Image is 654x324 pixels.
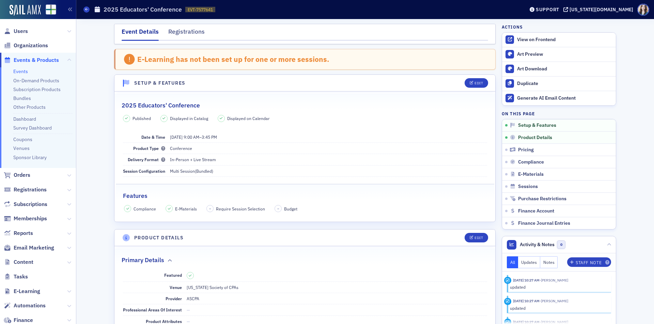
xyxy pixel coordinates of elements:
button: Duplicate [502,76,616,91]
span: Profile [637,4,649,16]
div: Duplicate [517,81,612,87]
span: [DATE] [170,134,183,140]
div: E-Learning has not been set up for one or more sessions. [137,55,329,64]
a: Survey Dashboard [13,125,52,131]
div: Edit [474,236,483,240]
a: Events & Products [4,56,59,64]
span: Reports [14,229,33,237]
div: Update [504,277,511,284]
a: Organizations [4,42,48,49]
a: Art Preview [502,47,616,62]
a: Subscriptions [4,201,47,208]
a: Venues [13,145,30,151]
span: EVT-7577641 [188,7,213,13]
span: Events & Products [14,56,59,64]
span: Finance Journal Entries [518,220,570,226]
span: Published [133,115,151,121]
a: Coupons [13,136,32,142]
span: Pricing [518,147,534,153]
button: Edit [465,78,488,88]
button: [US_STATE][DOMAIN_NAME] [563,7,636,12]
h4: Product Details [134,234,184,241]
h2: Features [123,191,147,200]
span: Content [14,258,33,266]
span: — [187,319,190,324]
img: SailAMX [10,5,41,16]
span: ASCPA [187,296,199,301]
a: Sponsor Library [13,154,47,160]
img: SailAMX [46,4,56,15]
span: Multi Session [170,168,195,174]
div: Staff Note [576,261,602,265]
span: Session Configuration [123,168,165,174]
span: Venue [170,285,182,290]
button: Edit [465,233,488,242]
span: Email Marketing [14,244,54,252]
span: Require Session Selection [216,206,265,212]
span: Activity & Notes [520,241,555,248]
a: Users [4,28,28,35]
span: Kristi Gates [540,278,568,283]
a: View on Frontend [502,33,616,47]
span: Professional Areas Of Interest [123,307,182,312]
span: Product Type [133,146,165,151]
span: Date & Time [141,134,165,140]
div: updated [510,284,606,290]
span: Organizations [14,42,48,49]
button: Updates [518,256,540,268]
a: Email Marketing [4,244,54,252]
a: Orders [4,171,30,179]
a: Subscription Products [13,86,61,92]
a: Events [13,68,28,74]
a: On-Demand Products [13,78,59,84]
div: Art Download [517,66,612,72]
span: Users [14,28,28,35]
button: Notes [540,256,558,268]
span: Memberships [14,215,47,222]
time: 9:00 AM [184,134,199,140]
span: Budget [284,206,297,212]
button: Staff Note [567,257,611,267]
a: Art Download [502,62,616,76]
span: Compliance [134,206,156,212]
time: 8/19/2025 10:27 AM [513,278,540,283]
h4: Setup & Features [134,80,185,87]
span: Conference [170,146,192,151]
a: Reports [4,229,33,237]
span: Product Details [518,135,552,141]
a: Content [4,258,33,266]
span: Orders [14,171,30,179]
div: Art Preview [517,51,612,57]
div: [US_STATE][DOMAIN_NAME] [570,6,633,13]
div: Generate AI Email Content [517,95,612,101]
span: In-Person + Live Stream [170,157,216,162]
span: E-Materials [175,206,197,212]
div: Event Details [122,27,159,41]
span: Tasks [14,273,28,280]
span: E-Learning [14,288,40,295]
time: 3:45 PM [202,134,217,140]
span: Compliance [518,159,544,165]
span: – [277,206,279,211]
span: Product Attributes [146,319,182,324]
button: Generate AI Email Content [502,91,616,105]
span: – [209,206,211,211]
span: Featured [164,272,182,278]
h4: Actions [502,24,523,30]
span: Displayed on Calendar [227,115,270,121]
span: [US_STATE] Society of CPAs [187,285,238,290]
span: Delivery Format [128,157,165,162]
a: Automations [4,302,46,309]
a: Tasks [4,273,28,280]
div: Update [504,298,511,305]
h1: 2025 Educators' Conference [104,5,182,14]
h2: Primary Details [122,256,164,265]
div: Registrations [168,27,205,40]
span: Subscriptions [14,201,47,208]
h4: On this page [502,110,616,117]
span: — [187,307,190,312]
span: Purchase Restrictions [518,196,566,202]
a: Bundles [13,95,31,101]
a: View Homepage [41,4,56,16]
